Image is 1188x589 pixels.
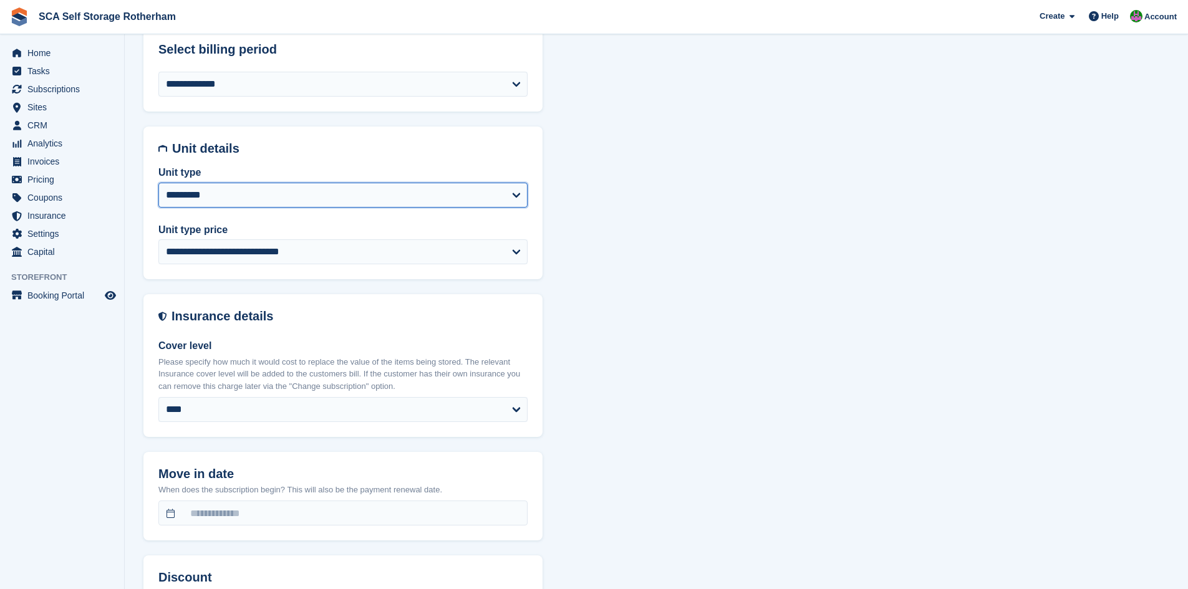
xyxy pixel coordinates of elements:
[158,309,167,323] img: insurance-details-icon-731ffda60807649b61249b889ba3c5e2b5c27d34e2e1fb37a309f0fde93ff34a.svg
[27,153,102,170] span: Invoices
[158,223,528,237] label: Unit type price
[27,189,102,206] span: Coupons
[1130,10,1142,22] img: Sarah Race
[11,271,124,284] span: Storefront
[27,62,102,80] span: Tasks
[6,287,118,304] a: menu
[27,135,102,152] span: Analytics
[27,225,102,242] span: Settings
[158,484,528,496] p: When does the subscription begin? This will also be the payment renewal date.
[6,44,118,62] a: menu
[158,165,528,180] label: Unit type
[27,171,102,188] span: Pricing
[158,467,528,481] h2: Move in date
[6,189,118,206] a: menu
[6,117,118,134] a: menu
[1144,11,1177,23] span: Account
[158,570,528,585] h2: Discount
[27,117,102,134] span: CRM
[27,98,102,116] span: Sites
[27,243,102,261] span: Capital
[158,356,528,393] p: Please specify how much it would cost to replace the value of the items being stored. The relevan...
[6,135,118,152] a: menu
[171,309,528,323] h2: Insurance details
[6,80,118,98] a: menu
[6,62,118,80] a: menu
[27,207,102,224] span: Insurance
[10,7,29,26] img: stora-icon-8386f47178a22dfd0bd8f6a31ec36ba5ce8667c1dd55bd0f319d3a0aa187defe.svg
[1101,10,1119,22] span: Help
[34,6,181,27] a: SCA Self Storage Rotherham
[6,207,118,224] a: menu
[6,153,118,170] a: menu
[103,288,118,303] a: Preview store
[6,225,118,242] a: menu
[27,44,102,62] span: Home
[6,171,118,188] a: menu
[6,98,118,116] a: menu
[172,141,528,156] h2: Unit details
[158,42,528,57] h2: Select billing period
[6,243,118,261] a: menu
[1040,10,1065,22] span: Create
[27,80,102,98] span: Subscriptions
[158,338,528,353] label: Cover level
[27,287,102,304] span: Booking Portal
[158,141,167,156] img: unit-details-icon-595b0c5c156355b767ba7b61e002efae458ec76ed5ec05730b8e856ff9ea34a9.svg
